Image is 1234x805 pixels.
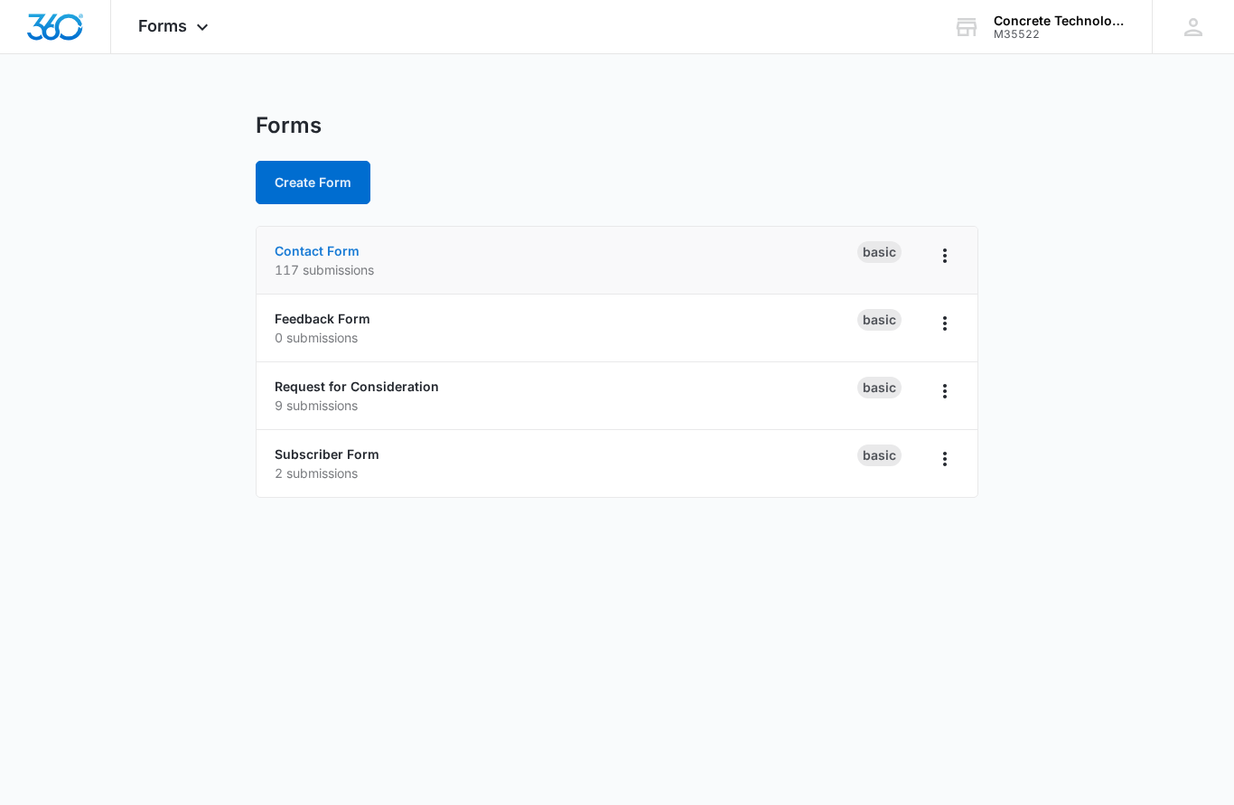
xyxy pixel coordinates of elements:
a: Request for Consideration [275,379,439,394]
a: Contact Form [275,243,360,258]
a: Feedback Form [275,311,370,326]
button: Overflow Menu [930,241,959,270]
p: 9 submissions [275,396,857,415]
div: account id [994,28,1126,41]
p: 117 submissions [275,260,857,279]
span: Forms [138,16,187,35]
button: Overflow Menu [930,377,959,406]
p: 2 submissions [275,463,857,482]
h1: Forms [256,112,322,139]
div: Basic [857,445,902,466]
div: Basic [857,241,902,263]
div: Basic [857,377,902,398]
div: Basic [857,309,902,331]
button: Create Form [256,161,370,204]
p: 0 submissions [275,328,857,347]
div: account name [994,14,1126,28]
a: Subscriber Form [275,446,379,462]
button: Overflow Menu [930,445,959,473]
button: Overflow Menu [930,309,959,338]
